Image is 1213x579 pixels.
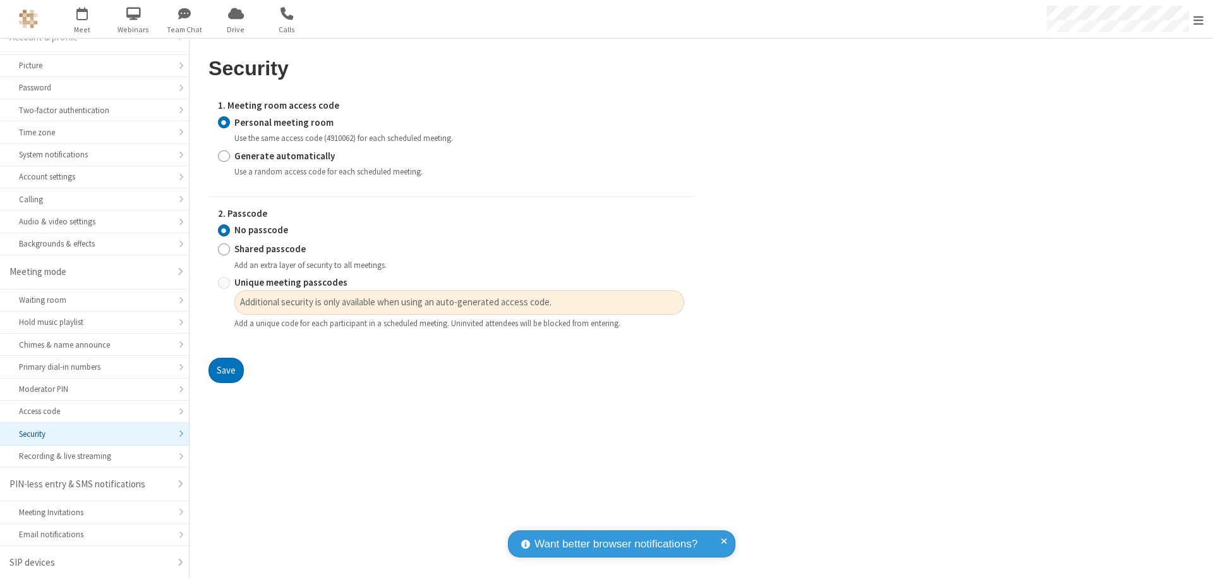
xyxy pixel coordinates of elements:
span: Team Chat [161,24,208,35]
label: 2. Passcode [218,207,684,221]
div: Primary dial-in numbers [19,361,170,373]
img: QA Selenium DO NOT DELETE OR CHANGE [19,9,38,28]
div: Two-factor authentication [19,104,170,116]
div: Access code [19,405,170,417]
iframe: Chat [1181,546,1204,570]
strong: No passcode [234,224,288,236]
strong: Unique meeting passcodes [234,276,347,288]
div: Time zone [19,126,170,138]
span: Meet [59,24,106,35]
span: Drive [212,24,260,35]
h2: Security [208,58,694,80]
div: Hold music playlist [19,316,170,328]
div: Audio & video settings [19,216,170,228]
div: Add a unique code for each participant in a scheduled meeting. Uninvited attendees will be blocke... [234,317,684,329]
label: 1. Meeting room access code [218,99,684,113]
div: Add an extra layer of security to all meetings. [234,259,684,271]
button: Save [208,358,244,383]
div: PIN-less entry & SMS notifications [9,477,170,492]
div: Chimes & name announce [19,339,170,351]
span: Additional security is only available when using an auto-generated access code. [240,295,679,310]
strong: Shared passcode [234,243,306,255]
div: Email notifications [19,528,170,540]
strong: Generate automatically [234,150,335,162]
div: Recording & live streaming [19,450,170,462]
div: Picture [19,59,170,71]
div: Meeting mode [9,265,170,279]
div: Meeting Invitations [19,506,170,518]
div: Backgrounds & effects [19,238,170,250]
div: SIP devices [9,556,170,570]
span: Calls [263,24,311,35]
div: System notifications [19,149,170,161]
div: Use a random access code for each scheduled meeting. [234,166,684,178]
span: Webinars [110,24,157,35]
div: Waiting room [19,294,170,306]
div: Password [19,82,170,94]
div: Calling [19,193,170,205]
div: Moderator PIN [19,383,170,395]
strong: Personal meeting room [234,116,334,128]
div: Security [19,428,170,440]
div: Use the same access code (4910062) for each scheduled meeting. [234,132,684,144]
div: Account settings [19,171,170,183]
span: Want better browser notifications? [534,536,697,552]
